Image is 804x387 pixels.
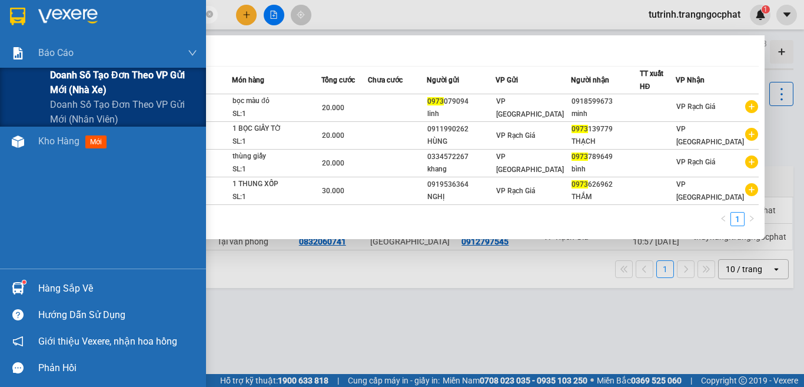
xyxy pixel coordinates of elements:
[10,8,25,25] img: logo-vxr
[5,33,66,46] span: VP Rạch Giá
[572,180,588,188] span: 0973
[496,153,564,174] span: VP [GEOGRAPHIC_DATA]
[368,76,403,84] span: Chưa cước
[90,54,188,93] span: Địa chỉ:
[22,280,26,284] sup: 1
[206,9,213,21] span: close-circle
[745,212,759,226] button: right
[322,104,344,112] span: 20.000
[572,135,639,148] div: THẠCH
[38,306,197,324] div: Hướng dẫn sử dụng
[496,131,535,140] span: VP Rạch Giá
[38,359,197,377] div: Phản hồi
[12,47,24,59] img: solution-icon
[572,178,639,191] div: 626962
[572,151,639,163] div: 789649
[676,76,705,84] span: VP Nhận
[50,68,197,97] span: Doanh số tạo đơn theo VP gửi mới (nhà xe)
[322,159,344,167] span: 20.000
[232,178,321,191] div: 1 THUNG XỐP
[321,76,355,84] span: Tổng cước
[38,280,197,297] div: Hàng sắp về
[322,187,344,195] span: 30.000
[90,67,188,93] strong: [STREET_ADDRESS] Châu
[572,95,639,108] div: 0918599673
[745,100,758,113] span: plus-circle
[745,128,758,141] span: plus-circle
[12,309,24,320] span: question-circle
[716,212,730,226] button: left
[19,5,182,22] strong: NHÀ XE [PERSON_NAME]
[572,163,639,176] div: bình
[232,135,321,148] div: SL: 1
[90,27,195,52] span: VP [GEOGRAPHIC_DATA]
[5,48,88,74] span: Địa chỉ:
[676,125,744,146] span: VP [GEOGRAPHIC_DATA]
[745,183,758,196] span: plus-circle
[748,215,755,222] span: right
[5,75,87,114] span: Điện thoại:
[232,76,264,84] span: Món hàng
[745,156,758,168] span: plus-circle
[745,212,759,226] li: Next Page
[427,108,495,120] div: linh
[716,212,730,226] li: Previous Page
[38,334,177,349] span: Giới thiệu Vexere, nhận hoa hồng
[206,11,213,18] span: close-circle
[427,191,495,203] div: NGHỊ
[572,108,639,120] div: minh
[12,282,24,295] img: warehouse-icon
[427,76,459,84] span: Người gửi
[730,212,745,226] li: 1
[427,163,495,176] div: khang
[188,48,197,58] span: down
[427,135,495,148] div: HÙNG
[427,95,495,108] div: 079094
[12,362,24,373] span: message
[571,76,609,84] span: Người nhận
[322,131,344,140] span: 20.000
[38,135,79,147] span: Kho hàng
[572,125,588,133] span: 0973
[232,150,321,163] div: thùng giấy
[640,70,663,91] span: TT xuất HĐ
[5,48,88,74] strong: 260A, [PERSON_NAME]
[232,95,321,108] div: bọc màu đỏ
[572,153,588,161] span: 0973
[85,135,107,148] span: mới
[427,123,495,135] div: 0911990262
[12,336,24,347] span: notification
[731,213,744,226] a: 1
[50,97,197,127] span: Doanh số tạo đơn theo VP gửi mới (nhân viên)
[38,45,74,60] span: Báo cáo
[496,76,518,84] span: VP Gửi
[676,102,715,111] span: VP Rạch Giá
[572,191,639,203] div: THẮM
[232,163,321,176] div: SL: 1
[12,135,24,148] img: warehouse-icon
[427,97,444,105] span: 0973
[232,123,321,135] div: 1 BỌC GIẤY TỜ
[232,191,321,204] div: SL: 1
[496,187,535,195] span: VP Rạch Giá
[427,178,495,191] div: 0919536364
[572,123,639,135] div: 139779
[232,108,321,121] div: SL: 1
[720,215,727,222] span: left
[496,97,564,118] span: VP [GEOGRAPHIC_DATA]
[676,180,744,201] span: VP [GEOGRAPHIC_DATA]
[427,151,495,163] div: 0334572267
[676,158,715,166] span: VP Rạch Giá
